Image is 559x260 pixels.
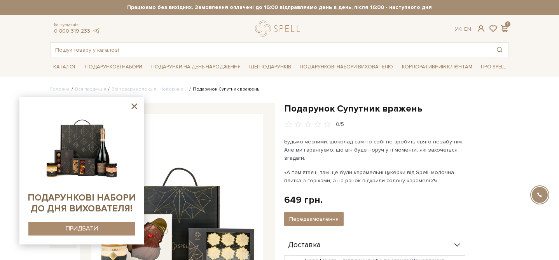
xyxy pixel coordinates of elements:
a: Каталог [50,61,80,73]
a: Подарункові набори [82,61,145,73]
a: Всі товари колекція "Новорічна".. [112,86,187,92]
button: Передзамовлення [284,212,344,226]
a: logo [255,21,304,37]
span: Доставка [288,242,321,249]
li: Подарунок Супутник вражень [187,86,259,93]
p: «А пам’ятаєш, там ще були карамельні цукерки від Spell, молочна плитка з горіхами, а на ранок від... [284,168,466,185]
button: Пошук товару у каталозі [491,43,508,57]
div: 649 грн. [284,194,323,206]
a: Про Spell [478,61,509,73]
div: Ук [455,26,471,33]
p: Будьмо чесними: шоколад сам по собі не зробить свято незабутнім. Але ми гарантуємо, що він буде п... [284,138,466,162]
h1: Подарунок Супутник вражень [284,103,509,115]
span: | [461,26,463,32]
a: 0 800 319 233 [54,28,90,34]
a: Головна [50,86,70,92]
a: Подарункові набори вихователю [297,60,396,73]
a: Ідеї подарунків [246,61,294,73]
a: Вся продукція [75,86,106,92]
input: Пошук товару у каталозі [51,43,491,57]
strong: Працюємо без вихідних. Замовлення оплачені до 16:00 відправляємо день в день, після 16:00 - насту... [50,4,509,11]
a: En [464,26,471,32]
a: Подарунки на День народження [148,61,244,73]
a: telegram [92,28,100,34]
div: 0/5 [336,121,344,128]
a: Корпоративним клієнтам [399,60,475,73]
span: Консультація: [54,23,100,28]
